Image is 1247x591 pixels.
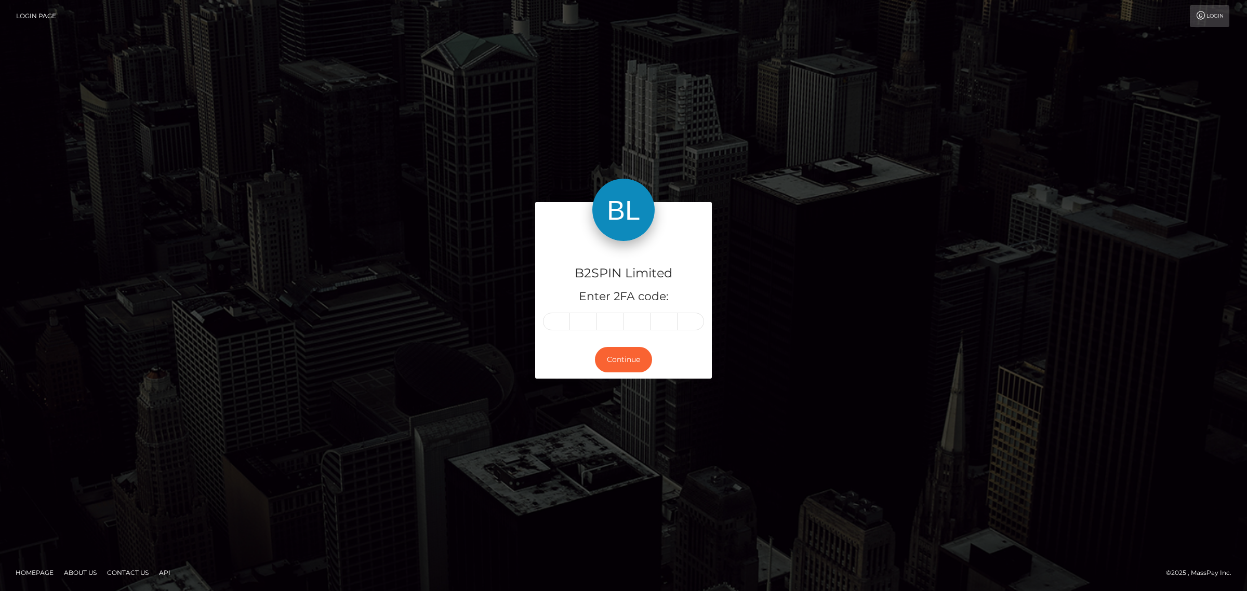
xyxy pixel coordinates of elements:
a: Login Page [16,5,56,27]
div: © 2025 , MassPay Inc. [1166,567,1239,579]
h4: B2SPIN Limited [543,264,704,283]
a: Login [1190,5,1229,27]
button: Continue [595,347,652,372]
a: About Us [60,565,101,581]
a: Contact Us [103,565,153,581]
img: B2SPIN Limited [592,179,655,241]
a: Homepage [11,565,58,581]
a: API [155,565,175,581]
h5: Enter 2FA code: [543,289,704,305]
